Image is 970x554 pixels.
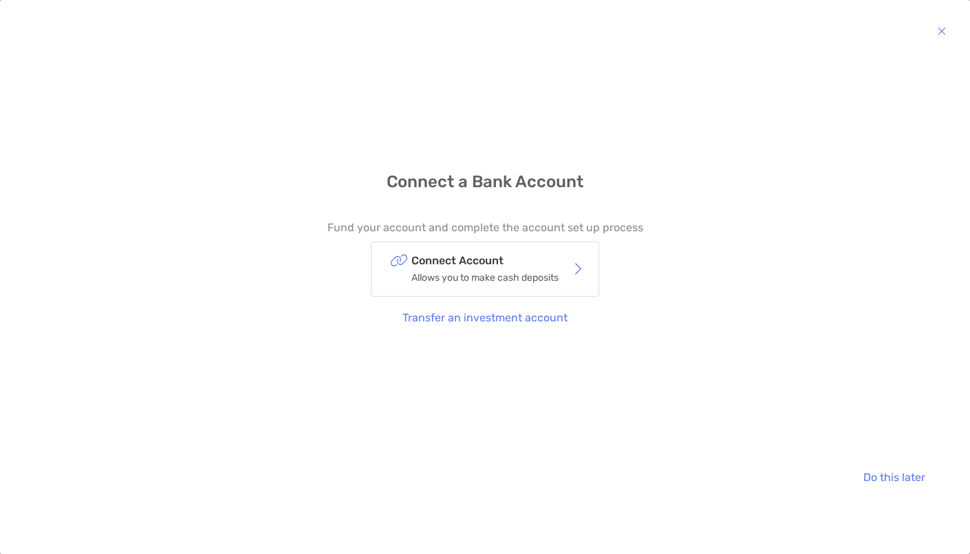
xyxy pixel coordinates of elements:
img: button icon [938,23,946,39]
button: Do this later [852,462,936,492]
p: Fund your account and complete the account set up process [327,219,643,236]
h4: Connect a Bank Account [387,172,583,192]
button: Transfer an investment account [392,302,579,332]
button: Connect AccountAllows you to make cash deposits [371,242,599,297]
p: Connect Account [411,252,559,269]
p: Allows you to make cash deposits [411,269,559,286]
